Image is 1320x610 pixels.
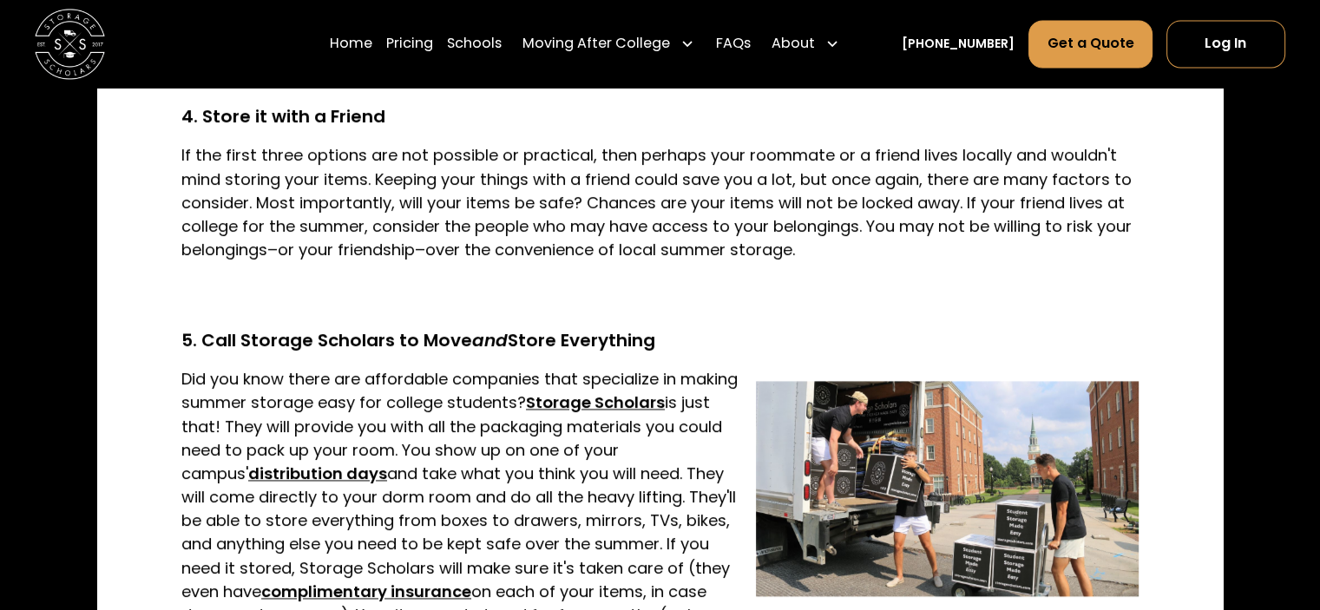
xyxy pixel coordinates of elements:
a: Home [330,19,372,68]
div: About [772,33,815,54]
a: Schools [447,19,502,68]
p: ‍ [181,282,1139,305]
div: Moving After College [516,19,701,68]
strong: 4. Store it with a Friend [181,104,385,128]
a: Pricing [386,19,433,68]
a: Storage Scholars [526,391,665,413]
p: If the first three options are not possible or practical, then perhaps your roommate or a friend ... [181,143,1139,261]
a: FAQs [715,19,750,68]
a: distribution days [248,462,387,484]
em: and [472,328,508,352]
a: home [35,9,105,79]
div: Moving After College [522,33,670,54]
strong: 5. Call Storage Scholars to Move Store Everything [181,328,655,352]
a: [PHONE_NUMBER] [902,35,1015,53]
div: About [765,19,846,68]
a: Log In [1166,20,1285,67]
img: Storage Scholars main logo [35,9,105,79]
a: Get a Quote [1028,20,1152,67]
a: complimentary insurance [261,580,471,602]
